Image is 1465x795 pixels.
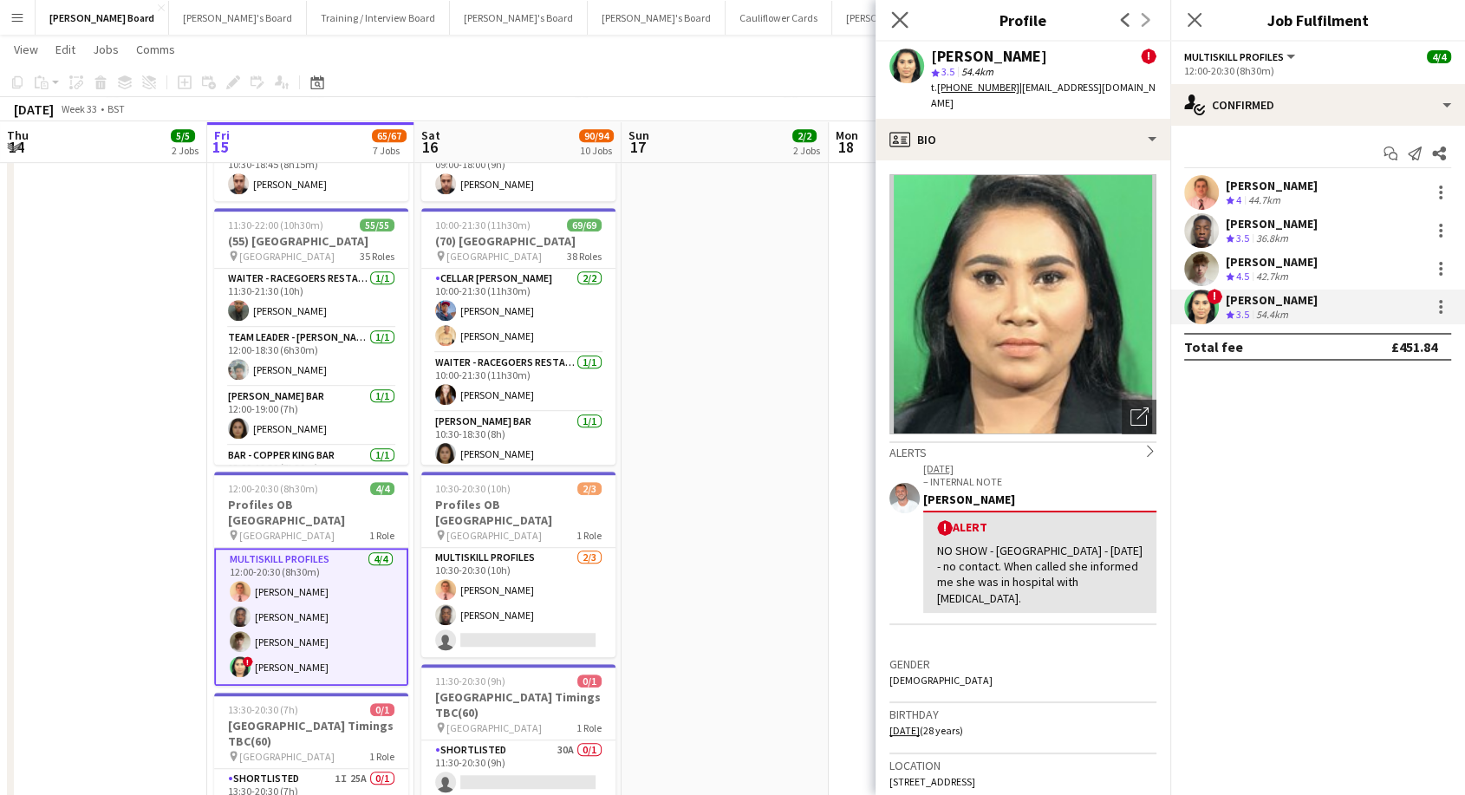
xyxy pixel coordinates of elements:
[93,42,119,57] span: Jobs
[567,218,602,231] span: 69/69
[57,102,101,115] span: Week 33
[1226,178,1318,193] div: [PERSON_NAME]
[171,129,195,142] span: 5/5
[421,208,615,465] app-job-card: 10:00-21:30 (11h30m)69/69(70) [GEOGRAPHIC_DATA] [GEOGRAPHIC_DATA]38 RolesCellar [PERSON_NAME]2/21...
[214,269,408,328] app-card-role: Waiter - Racegoers Restaurant1/111:30-21:30 (10h)[PERSON_NAME]
[370,482,394,495] span: 4/4
[446,250,542,263] span: [GEOGRAPHIC_DATA]
[421,497,615,528] h3: Profiles OB [GEOGRAPHIC_DATA]
[958,65,997,78] span: 54.4km
[889,707,1156,722] h3: Birthday
[1207,289,1222,304] span: !
[421,412,615,471] app-card-role: [PERSON_NAME] Bar1/110:30-18:30 (8h)[PERSON_NAME]
[1122,400,1156,434] div: Open photos pop-in
[435,482,511,495] span: 10:30-20:30 (10h)
[169,1,307,35] button: [PERSON_NAME]'s Board
[421,142,615,201] app-card-role: Lead Manager1/109:00-18:00 (9h)[PERSON_NAME]
[937,520,953,536] span: !
[937,519,1143,536] div: Alert
[14,42,38,57] span: View
[136,42,175,57] span: Comms
[214,718,408,749] h3: [GEOGRAPHIC_DATA] Timings TBC(60)
[580,144,613,157] div: 10 Jobs
[1253,308,1292,323] div: 54.4km
[214,328,408,387] app-card-role: Team Leader - [PERSON_NAME]1/112:00-18:30 (6h30m)[PERSON_NAME]
[1226,254,1318,270] div: [PERSON_NAME]
[450,1,588,35] button: [PERSON_NAME]'s Board
[1184,338,1243,355] div: Total fee
[214,387,408,446] app-card-role: [PERSON_NAME] Bar1/112:00-19:00 (7h)[PERSON_NAME]
[628,127,649,143] span: Sun
[214,472,408,686] app-job-card: 12:00-20:30 (8h30m)4/4Profiles OB [GEOGRAPHIC_DATA] [GEOGRAPHIC_DATA]1 RoleMULTISKILL PROFILES4/4...
[214,233,408,249] h3: (55) [GEOGRAPHIC_DATA]
[214,446,408,505] app-card-role: Bar - Copper King Bar1/112:00-19:30 (7h30m)
[55,42,75,57] span: Edit
[214,548,408,686] app-card-role: MULTISKILL PROFILES4/412:00-20:30 (8h30m)[PERSON_NAME][PERSON_NAME][PERSON_NAME]![PERSON_NAME]
[228,482,318,495] span: 12:00-20:30 (8h30m)
[937,81,1019,94] tcxspan: Call +447481451797 via 3CX
[1253,231,1292,246] div: 36.8km
[4,137,29,157] span: 14
[228,218,323,231] span: 11:30-22:00 (10h30m)
[889,724,920,737] tcxspan: Call 25-09-1996 via 3CX
[937,543,1143,606] div: NO SHOW - [GEOGRAPHIC_DATA] - [DATE] - no contact. When called she informed me she was in hospita...
[14,101,54,118] div: [DATE]
[421,269,615,353] app-card-role: Cellar [PERSON_NAME]2/210:00-21:30 (11h30m)[PERSON_NAME][PERSON_NAME]
[941,65,954,78] span: 3.5
[626,137,649,157] span: 17
[931,81,1019,94] span: t.
[579,129,614,142] span: 90/94
[421,127,440,143] span: Sat
[588,1,726,35] button: [PERSON_NAME]'s Board
[1226,292,1318,308] div: [PERSON_NAME]
[889,441,1156,460] div: Alerts
[1170,9,1465,31] h3: Job Fulfilment
[726,1,832,35] button: Cauliflower Cards
[446,529,542,542] span: [GEOGRAPHIC_DATA]
[1170,84,1465,126] div: Confirmed
[86,38,126,61] a: Jobs
[876,9,1170,31] h3: Profile
[7,127,29,143] span: Thu
[370,703,394,716] span: 0/1
[1391,338,1437,355] div: £451.84
[372,129,407,142] span: 65/67
[419,137,440,157] span: 16
[889,656,1156,672] h3: Gender
[576,529,602,542] span: 1 Role
[832,1,970,35] button: [PERSON_NAME]'s Board
[446,721,542,734] span: [GEOGRAPHIC_DATA]
[239,529,335,542] span: [GEOGRAPHIC_DATA]
[435,674,505,687] span: 11:30-20:30 (9h)
[421,689,615,720] h3: [GEOGRAPHIC_DATA] Timings TBC(60)
[214,208,408,465] app-job-card: 11:30-22:00 (10h30m)55/55(55) [GEOGRAPHIC_DATA] [GEOGRAPHIC_DATA]35 RolesWaiter - Racegoers Resta...
[889,174,1156,434] img: Crew avatar or photo
[421,233,615,249] h3: (70) [GEOGRAPHIC_DATA]
[421,472,615,657] div: 10:30-20:30 (10h)2/3Profiles OB [GEOGRAPHIC_DATA] [GEOGRAPHIC_DATA]1 RoleMULTISKILL PROFILES2/310...
[107,102,125,115] div: BST
[214,127,230,143] span: Fri
[567,250,602,263] span: 38 Roles
[1236,231,1249,244] span: 3.5
[833,137,858,157] span: 18
[228,703,298,716] span: 13:30-20:30 (7h)
[931,81,1156,109] span: | [EMAIL_ADDRESS][DOMAIN_NAME]
[876,119,1170,160] div: Bio
[923,492,1156,507] div: [PERSON_NAME]
[1253,270,1292,284] div: 42.7km
[243,656,253,667] span: !
[369,750,394,763] span: 1 Role
[435,218,531,231] span: 10:00-21:30 (11h30m)
[369,529,394,542] span: 1 Role
[36,1,169,35] button: [PERSON_NAME] Board
[923,475,1156,488] p: – INTERNAL NOTE
[1427,50,1451,63] span: 4/4
[421,353,615,412] app-card-role: Waiter - Racegoers Restaurant1/110:00-21:30 (11h30m)[PERSON_NAME]
[214,142,408,201] app-card-role: Lead Manager1/110:30-18:45 (8h15m)[PERSON_NAME]
[889,775,975,788] span: [STREET_ADDRESS]
[577,674,602,687] span: 0/1
[1184,50,1284,63] span: MULTISKILL PROFILES
[1141,49,1156,64] span: !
